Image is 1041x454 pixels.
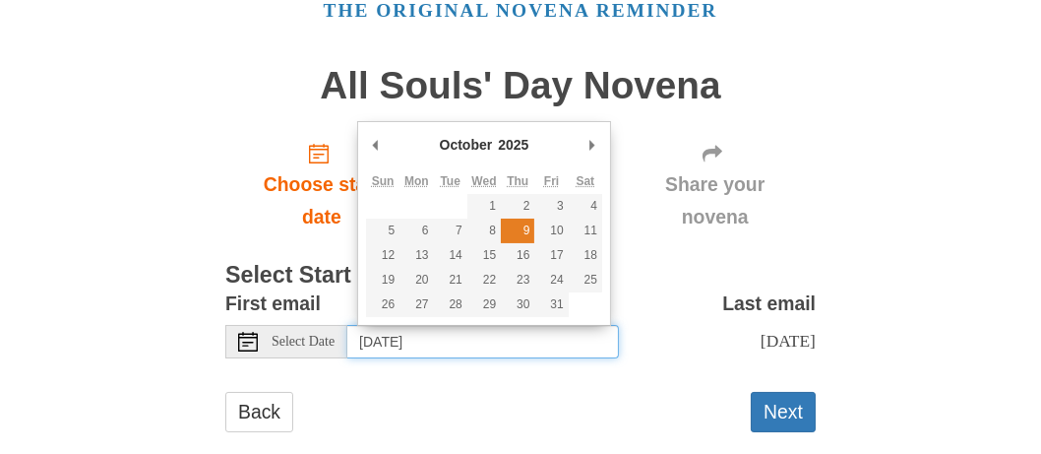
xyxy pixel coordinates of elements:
button: 9 [501,219,534,243]
button: 12 [366,243,399,268]
abbr: Friday [544,174,559,188]
button: 3 [534,194,568,219]
button: 25 [569,268,602,292]
button: 27 [399,292,433,317]
button: Previous Month [366,130,386,160]
div: Click "Next" to confirm your start date first. [614,126,816,243]
label: Last email [722,288,816,320]
button: 29 [467,292,501,317]
button: 23 [501,268,534,292]
button: 13 [399,243,433,268]
abbr: Thursday [507,174,528,188]
button: 24 [534,268,568,292]
button: 26 [366,292,399,317]
span: [DATE] [761,331,816,351]
a: Back [225,392,293,432]
abbr: Saturday [576,174,594,188]
button: 8 [467,219,501,243]
abbr: Monday [404,174,429,188]
button: 21 [434,268,467,292]
abbr: Sunday [372,174,395,188]
button: Next Month [582,130,602,160]
button: Next [751,392,816,432]
button: 28 [434,292,467,317]
a: Choose start date [225,126,418,243]
div: October [437,130,496,160]
label: First email [225,288,321,320]
h3: Select Start Date [225,263,816,289]
input: Use the arrow keys to pick a date [347,325,619,358]
button: 1 [467,194,501,219]
span: Select Date [272,335,335,349]
button: 30 [501,292,534,317]
button: 16 [501,243,534,268]
button: 15 [467,243,501,268]
button: 19 [366,268,399,292]
h1: All Souls' Day Novena [225,65,816,107]
button: 31 [534,292,568,317]
abbr: Tuesday [440,174,459,188]
button: 18 [569,243,602,268]
button: 4 [569,194,602,219]
button: 7 [434,219,467,243]
span: Choose start date [245,168,398,233]
button: 6 [399,219,433,243]
button: 14 [434,243,467,268]
button: 20 [399,268,433,292]
button: 5 [366,219,399,243]
button: 10 [534,219,568,243]
button: 11 [569,219,602,243]
div: 2025 [495,130,531,160]
button: 2 [501,194,534,219]
span: Share your novena [634,168,796,233]
abbr: Wednesday [471,174,496,188]
button: 17 [534,243,568,268]
button: 22 [467,268,501,292]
